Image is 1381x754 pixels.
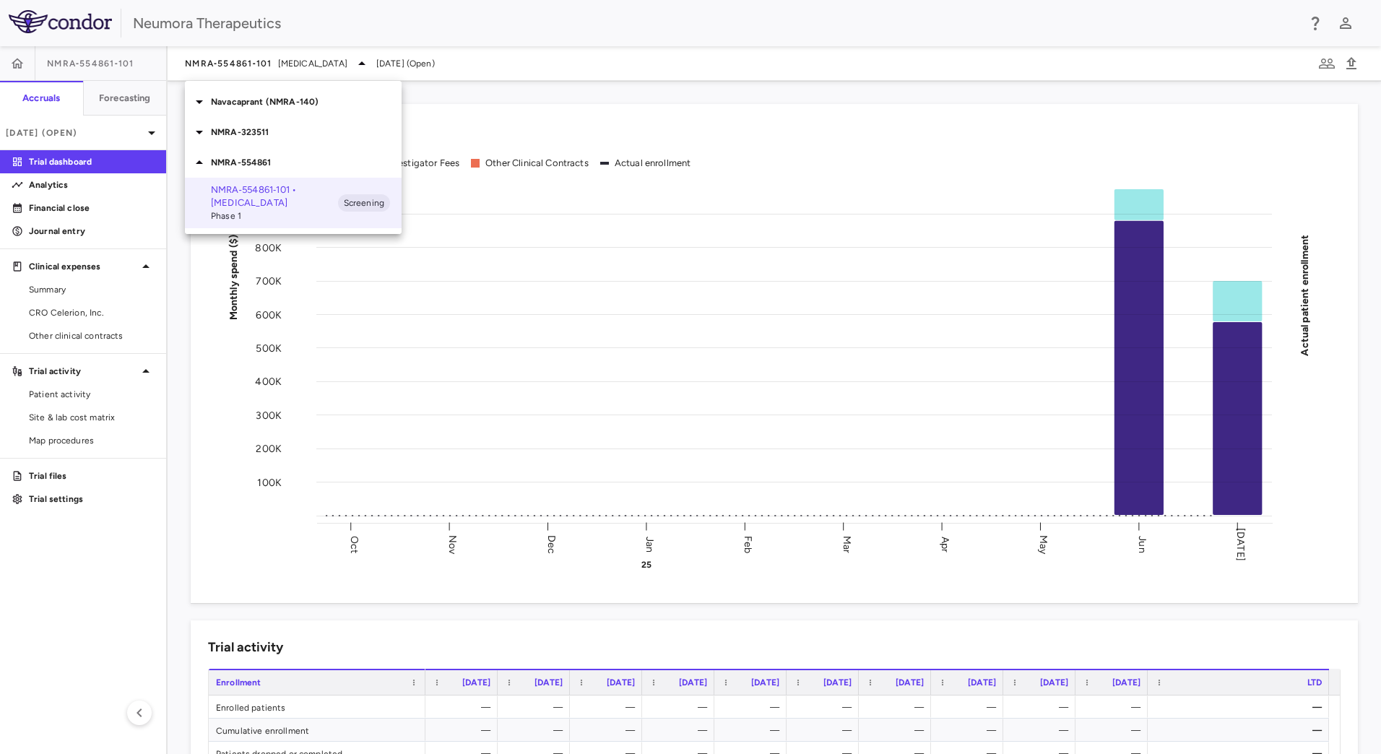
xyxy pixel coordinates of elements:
[185,147,402,178] div: NMRA-554861
[211,95,402,108] p: Navacaprant (NMRA-140)
[211,183,338,209] p: NMRA‐554861‐101 • [MEDICAL_DATA]
[211,209,338,222] span: Phase 1
[185,87,402,117] div: Navacaprant (NMRA-140)
[211,156,402,169] p: NMRA-554861
[211,126,402,139] p: NMRA-323511
[185,178,402,228] div: NMRA‐554861‐101 • [MEDICAL_DATA]Phase 1Screening
[338,196,390,209] span: Screening
[185,117,402,147] div: NMRA-323511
